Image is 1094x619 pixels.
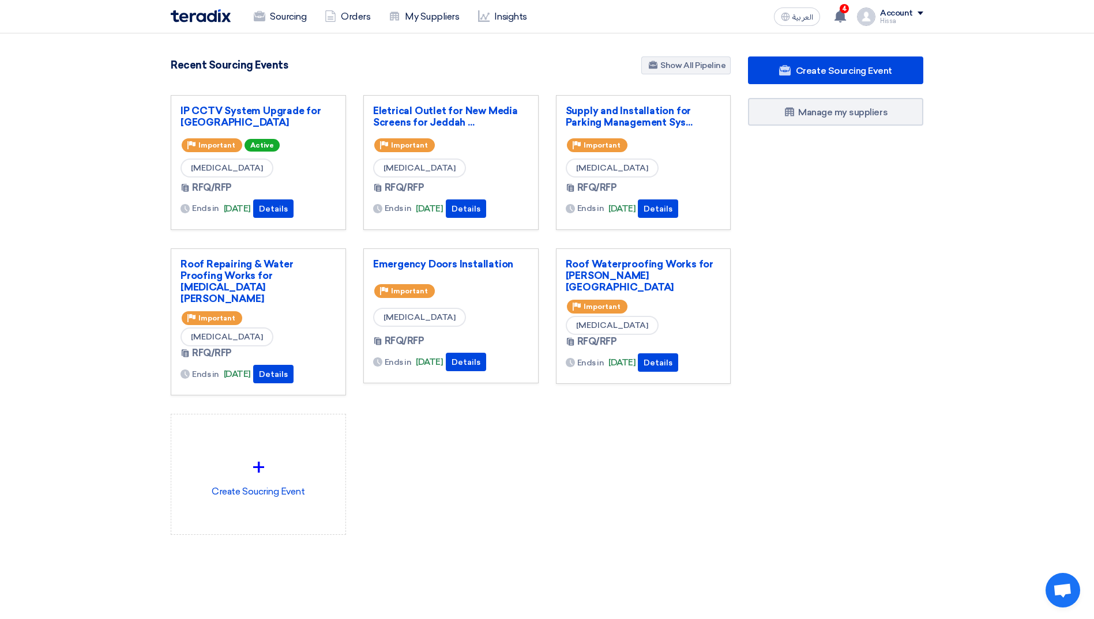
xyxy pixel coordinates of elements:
span: RFQ/RFP [192,346,232,360]
button: Details [253,199,294,218]
span: Ends in [192,368,219,380]
span: [DATE] [416,356,443,369]
span: Important [584,303,621,311]
span: [MEDICAL_DATA] [373,308,466,327]
span: 4 [840,4,849,13]
span: Ends in [385,356,412,368]
div: Create Soucring Event [181,424,336,525]
a: Manage my suppliers [748,98,923,126]
a: My Suppliers [379,4,468,29]
button: Details [638,199,678,218]
span: RFQ/RFP [577,335,617,349]
span: [DATE] [224,368,251,381]
span: [DATE] [224,202,251,216]
button: Details [638,353,678,372]
h4: Recent Sourcing Events [171,59,288,71]
span: RFQ/RFP [192,181,232,195]
div: Account [880,9,913,18]
span: RFQ/RFP [577,181,617,195]
a: IP CCTV System Upgrade for [GEOGRAPHIC_DATA] [181,105,336,128]
a: Roof Repairing & Water Proofing Works for [MEDICAL_DATA][PERSON_NAME] [181,258,336,304]
span: Important [198,314,235,322]
a: Emergency Doors Installation [373,258,529,270]
a: Show All Pipeline [641,56,731,74]
span: [MEDICAL_DATA] [181,327,273,346]
span: [MEDICAL_DATA] [373,158,466,178]
span: Important [391,287,428,295]
img: Teradix logo [171,9,231,22]
span: [DATE] [608,356,636,369]
span: [MEDICAL_DATA] [566,316,659,335]
span: Important [391,141,428,149]
span: RFQ/RFP [385,181,424,195]
a: Sourcing [245,4,315,29]
span: العربية [792,13,813,21]
button: Details [446,199,486,218]
span: Important [198,141,235,149]
a: Supply and Installation for Parking Management Sys... [566,105,721,128]
span: Ends in [385,202,412,214]
a: Orders [315,4,379,29]
img: profile_test.png [857,7,875,26]
span: Create Sourcing Event [796,65,892,76]
button: Details [253,365,294,383]
span: RFQ/RFP [385,334,424,348]
span: Ends in [577,357,604,369]
div: Hissa [880,18,923,24]
span: [DATE] [608,202,636,216]
div: + [181,450,336,485]
a: Roof Waterproofing Works for [PERSON_NAME][GEOGRAPHIC_DATA] [566,258,721,293]
span: Ends in [577,202,604,214]
a: Open chat [1046,573,1080,607]
span: Active [245,139,280,152]
span: Ends in [192,202,219,214]
a: Eletrical Outlet for New Media Screens for Jeddah ... [373,105,529,128]
a: Insights [469,4,536,29]
span: [MEDICAL_DATA] [566,158,659,178]
span: Important [584,141,621,149]
button: Details [446,353,486,371]
span: [MEDICAL_DATA] [181,158,273,178]
button: العربية [774,7,820,26]
span: [DATE] [416,202,443,216]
